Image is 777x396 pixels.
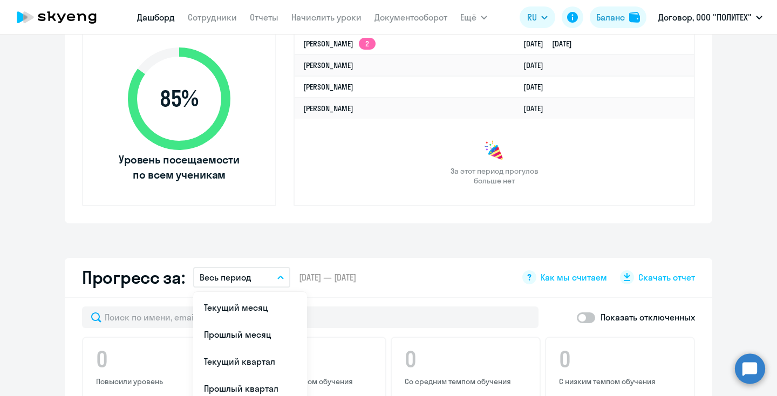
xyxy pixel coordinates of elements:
[303,104,353,113] a: [PERSON_NAME]
[188,12,237,23] a: Сотрудники
[250,12,278,23] a: Отчеты
[596,11,625,24] div: Баланс
[303,82,353,92] a: [PERSON_NAME]
[303,60,353,70] a: [PERSON_NAME]
[523,82,552,92] a: [DATE]
[449,166,540,186] span: За этот период прогулов больше нет
[299,271,356,283] span: [DATE] — [DATE]
[359,38,376,50] app-skyeng-badge: 2
[601,311,695,324] p: Показать отключенных
[658,11,752,24] p: Договор, ООО "ПОЛИТЕХ"
[117,86,241,112] span: 85 %
[460,6,487,28] button: Ещё
[82,267,185,288] h2: Прогресс за:
[541,271,607,283] span: Как мы считаем
[291,12,362,23] a: Начислить уроки
[82,306,539,328] input: Поиск по имени, email, продукту или статусу
[523,39,581,49] a: [DATE][DATE]
[460,11,476,24] span: Ещё
[483,140,505,162] img: congrats
[523,60,552,70] a: [DATE]
[374,12,447,23] a: Документооборот
[193,267,290,288] button: Весь период
[117,152,241,182] span: Уровень посещаемости по всем ученикам
[137,12,175,23] a: Дашборд
[527,11,537,24] span: RU
[200,271,251,284] p: Весь период
[303,39,376,49] a: [PERSON_NAME]2
[520,6,555,28] button: RU
[523,104,552,113] a: [DATE]
[638,271,695,283] span: Скачать отчет
[653,4,768,30] button: Договор, ООО "ПОЛИТЕХ"
[590,6,646,28] button: Балансbalance
[629,12,640,23] img: balance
